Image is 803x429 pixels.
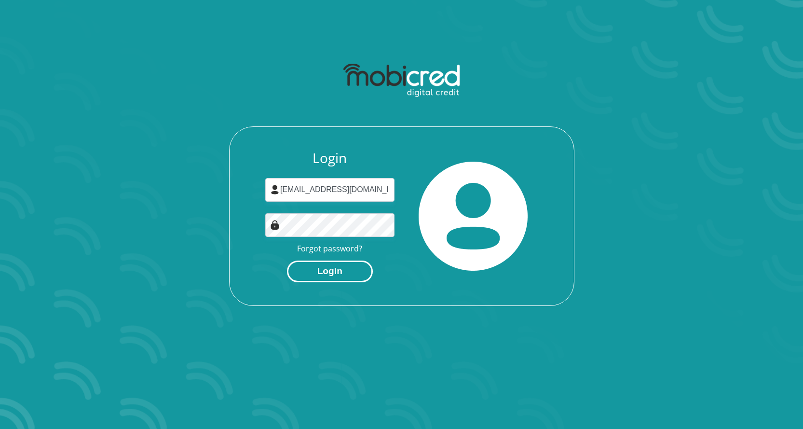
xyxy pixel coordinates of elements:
h3: Login [265,150,395,166]
img: user-icon image [270,185,280,194]
img: Image [270,220,280,230]
input: Username [265,178,395,202]
a: Forgot password? [297,243,362,254]
img: mobicred logo [343,64,460,97]
button: Login [287,261,373,282]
